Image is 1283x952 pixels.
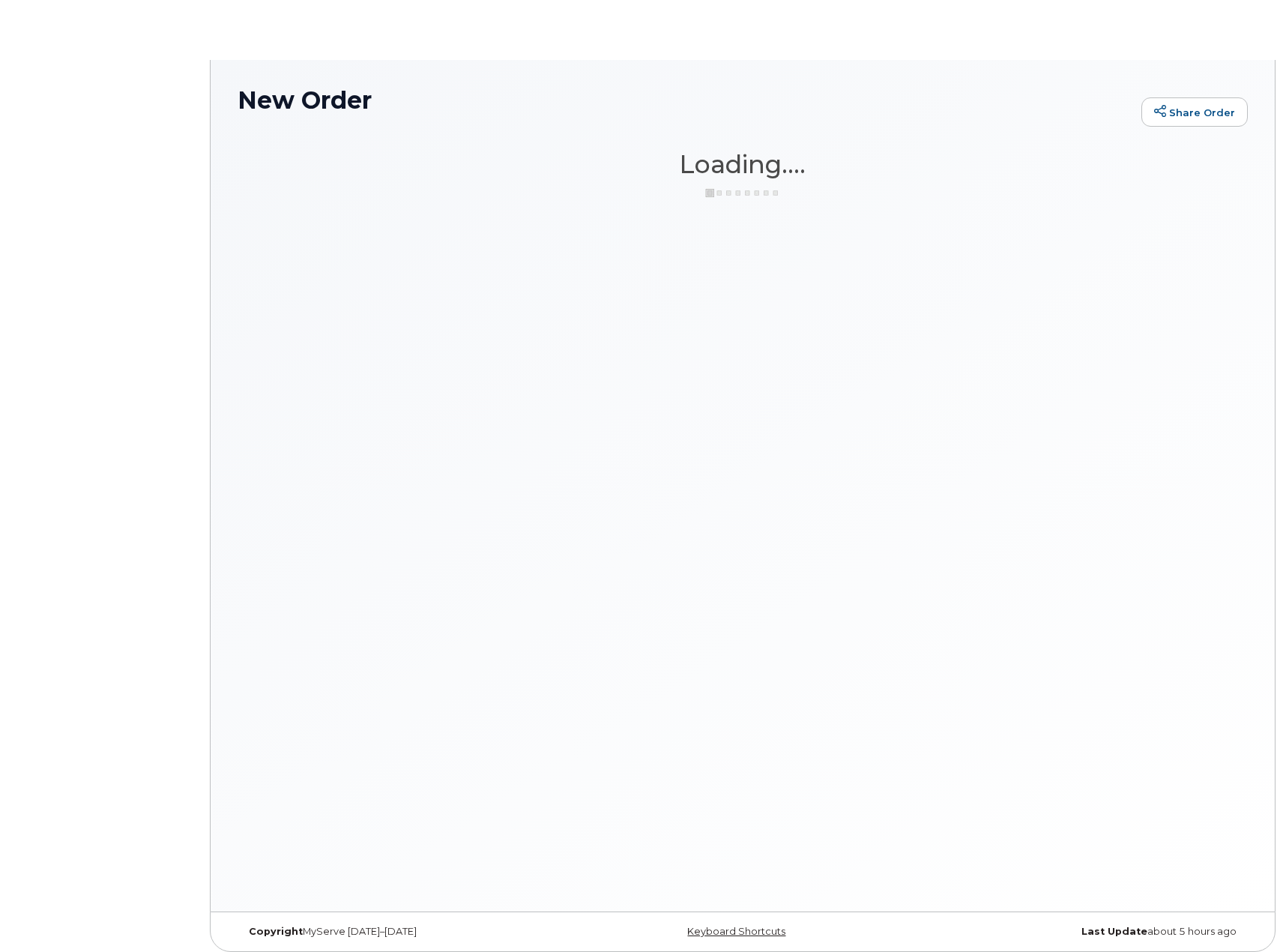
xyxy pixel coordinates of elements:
img: ajax-loader-3a6953c30dc77f0bf724df975f13086db4f4c1262e45940f03d1251963f1bf2e.gif [705,187,780,199]
a: Share Order [1141,97,1248,127]
strong: Last Update [1081,926,1147,937]
h1: New Order [238,87,1134,113]
a: Keyboard Shortcuts [687,926,785,937]
strong: Copyright [249,926,303,937]
div: about 5 hours ago [911,926,1248,938]
div: MyServe [DATE]–[DATE] [238,926,574,938]
h1: Loading.... [238,151,1248,178]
